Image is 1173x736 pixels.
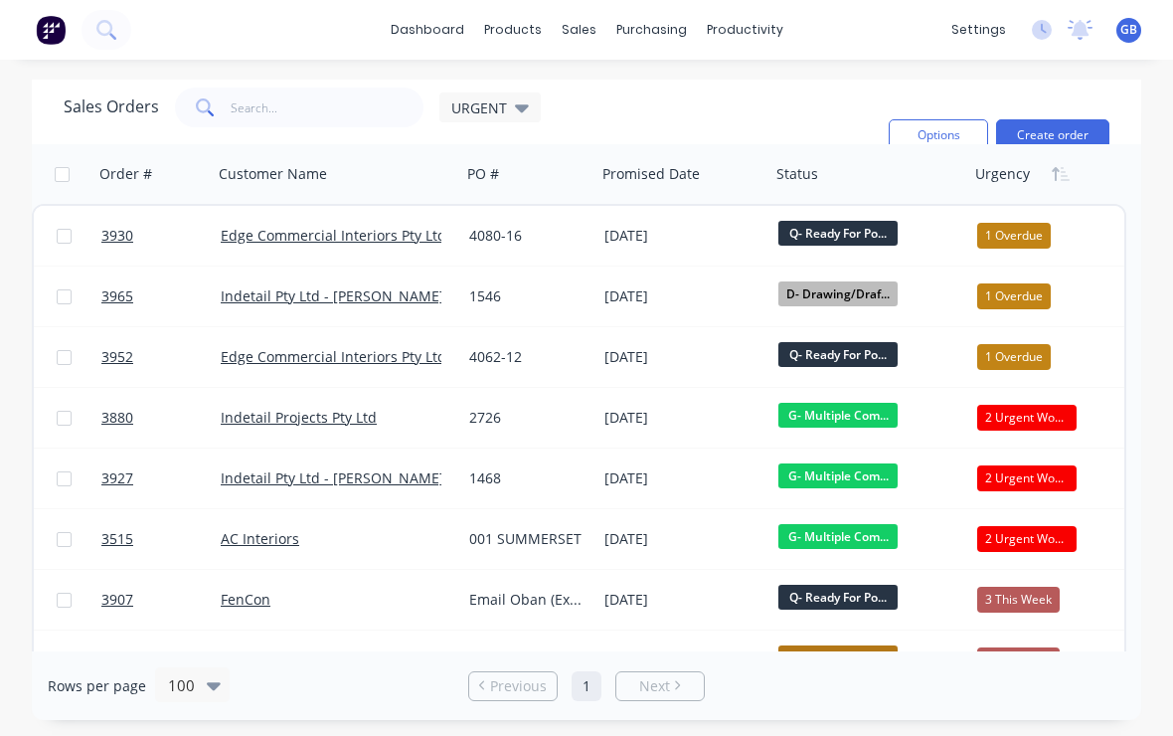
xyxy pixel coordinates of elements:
div: 3 This Week [977,587,1060,613]
button: Create order [996,119,1109,151]
div: 4080-16 [469,226,583,246]
a: Indetail Projects Pty Ltd [221,408,377,427]
div: 3 This Week [977,647,1060,673]
div: sales [552,15,606,45]
a: 3952 [101,327,221,387]
div: Urgency [975,164,1030,184]
span: 3965 [101,286,133,306]
span: Q- Ready For Po... [778,221,898,246]
div: [DATE] [604,224,762,249]
div: 4062-12 [469,347,583,367]
a: Page 1 is your current page [572,671,601,701]
span: S- Docket Compl... [778,645,898,670]
button: Options [889,119,988,151]
a: Previous page [469,676,557,696]
span: Previous [490,676,547,696]
div: purchasing [606,15,697,45]
div: Order # [99,164,152,184]
span: 3927 [101,468,133,488]
div: 001 SUMMERSET [469,529,583,549]
a: AC Interiors [221,529,299,548]
a: Next page [616,676,704,696]
div: [DATE] [604,527,762,552]
span: URGENT [451,97,507,118]
span: 3930 [101,226,133,246]
div: 1468 [469,468,583,488]
div: 1 Overdue [977,283,1051,309]
div: 1 Overdue [977,344,1051,370]
a: FenCon [221,590,270,609]
div: [DATE] [604,284,762,309]
span: G- Multiple Com... [778,463,898,488]
span: Next [639,676,670,696]
div: [DATE] [604,588,762,613]
div: [DATE] [604,466,762,491]
span: 3907 [101,590,133,610]
div: Promised Date [602,164,700,184]
a: RodRacks [221,650,284,669]
div: settings [941,15,1016,45]
a: dashboard [381,15,474,45]
span: GB [1120,21,1137,39]
div: 1 Overdue [977,223,1051,249]
div: Email Oban (Extra) [469,590,583,610]
a: Edge Commercial Interiors Pty Ltd [221,347,446,366]
a: 3880 [101,388,221,448]
div: [DATE] [604,406,762,431]
h1: Sales Orders [64,97,159,116]
div: [DATE] [604,648,762,673]
div: Walk in [469,650,583,670]
div: Status [776,164,818,184]
ul: Pagination [460,671,713,701]
span: G- Multiple Com... [778,403,898,428]
span: 3880 [101,408,133,428]
div: 2 Urgent Works [977,465,1077,491]
input: Search... [231,88,424,127]
div: [DATE] [604,345,762,370]
a: Edge Commercial Interiors Pty Ltd [221,226,446,245]
div: PO # [467,164,499,184]
span: Rows per page [48,676,146,696]
div: products [474,15,552,45]
a: 3907 [101,570,221,630]
a: 3515 [101,509,221,569]
div: 2726 [469,408,583,428]
div: 2 Urgent Works [977,526,1077,552]
span: 3986 [101,650,133,670]
a: 3930 [101,206,221,266]
span: 3515 [101,529,133,549]
div: 1546 [469,286,583,306]
a: 3986 [101,631,221,690]
span: Q- Ready For Po... [778,342,898,367]
span: Q- Ready For Po... [778,585,898,610]
a: Indetail Pty Ltd - [PERSON_NAME] [221,286,444,305]
div: Customer Name [219,164,327,184]
span: D- Drawing/Draf... [778,281,898,306]
div: 2 Urgent Works [977,405,1077,431]
div: productivity [697,15,793,45]
a: Indetail Pty Ltd - [PERSON_NAME] [221,468,444,487]
span: G- Multiple Com... [778,524,898,549]
a: 3965 [101,267,221,326]
span: 3952 [101,347,133,367]
a: 3927 [101,449,221,508]
img: Factory [36,15,66,45]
